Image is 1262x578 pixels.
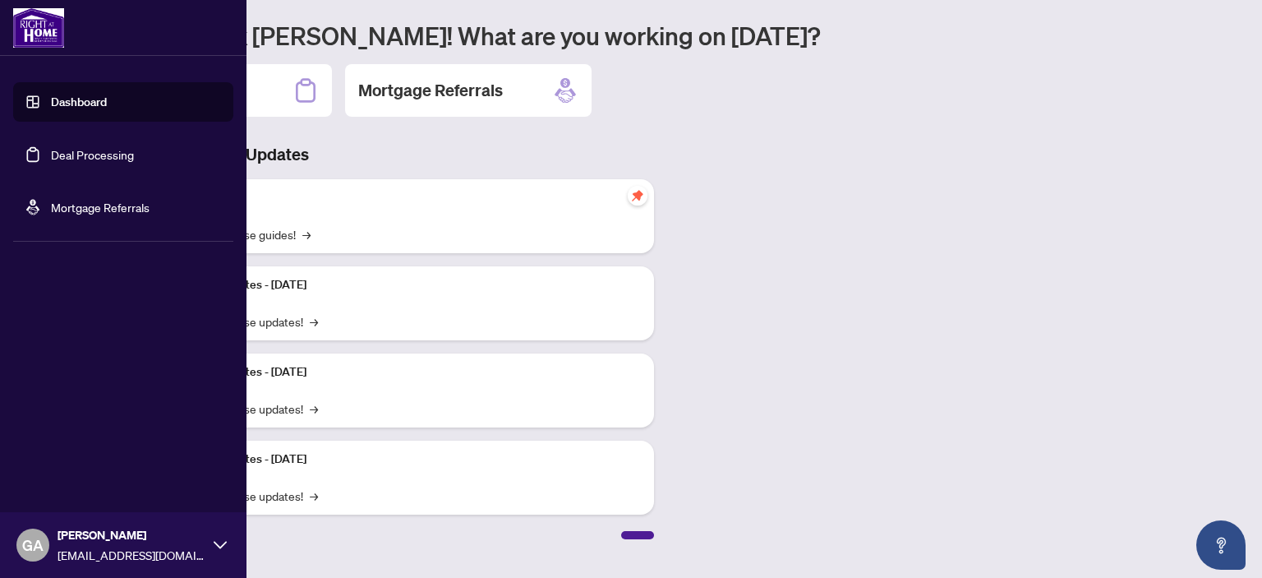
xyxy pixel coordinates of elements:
span: → [310,487,318,505]
a: Deal Processing [51,147,134,162]
span: [EMAIL_ADDRESS][DOMAIN_NAME] [58,546,205,564]
h1: Welcome back [PERSON_NAME]! What are you working on [DATE]? [85,20,1242,51]
p: Platform Updates - [DATE] [173,276,641,294]
h3: Brokerage & Industry Updates [85,143,654,166]
span: [PERSON_NAME] [58,526,205,544]
a: Mortgage Referrals [51,200,150,215]
img: logo [13,8,64,48]
p: Platform Updates - [DATE] [173,363,641,381]
p: Self-Help [173,189,641,207]
span: GA [22,534,44,557]
span: → [310,312,318,331]
p: Platform Updates - [DATE] [173,451,641,469]
span: → [310,400,318,418]
button: Open asap [1196,520,1246,570]
span: pushpin [628,186,647,206]
a: Dashboard [51,95,107,109]
span: → [302,225,311,243]
h2: Mortgage Referrals [358,79,503,102]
